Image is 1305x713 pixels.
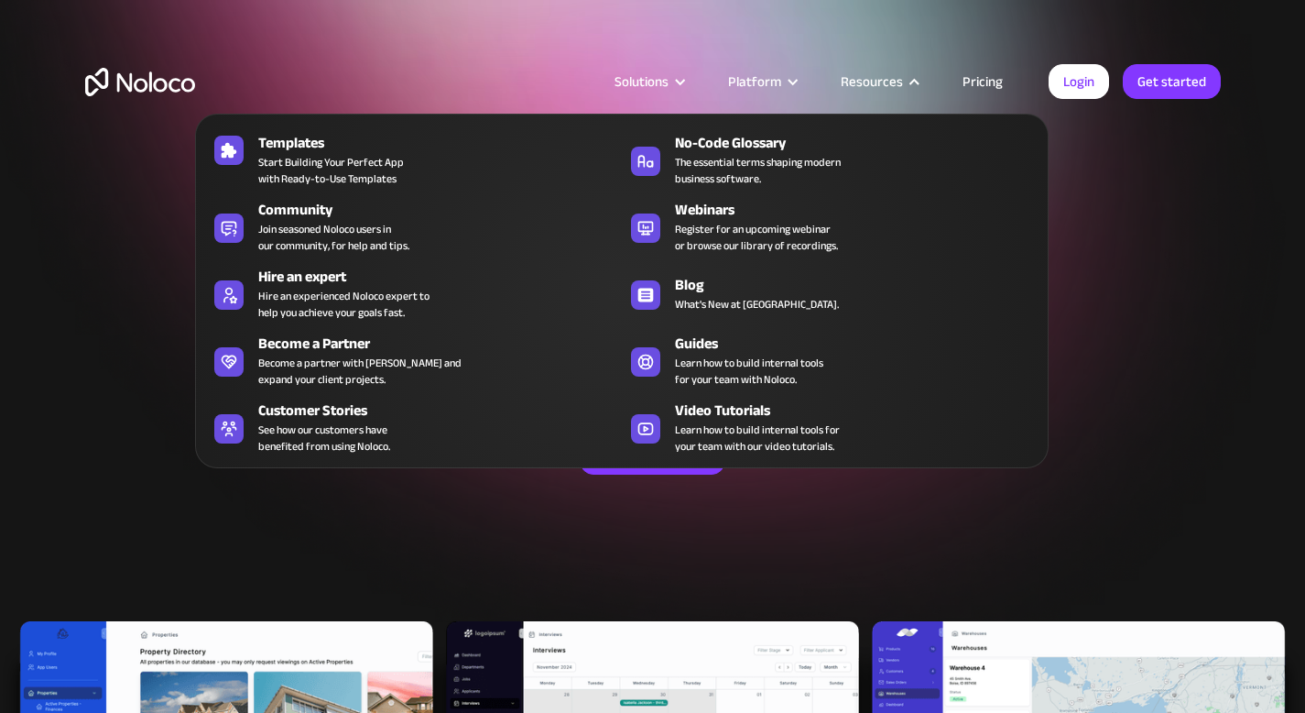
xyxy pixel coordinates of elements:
div: Become a partner with [PERSON_NAME] and expand your client projects. [258,355,462,388]
div: Hire an experienced Noloco expert to help you achieve your goals fast. [258,288,430,321]
nav: Resources [195,88,1049,468]
a: BlogWhat's New at [GEOGRAPHIC_DATA]. [622,262,1039,324]
a: Pricing [940,70,1026,93]
span: Learn how to build internal tools for your team with our video tutorials. [675,422,840,455]
a: WebinarsRegister for an upcoming webinaror browse our library of recordings. [622,195,1039,258]
div: Solutions [614,70,669,93]
span: The essential terms shaping modern business software. [675,154,841,187]
div: Guides [675,333,1047,355]
span: Join seasoned Noloco users in our community, for help and tips. [258,221,409,254]
div: Resources [818,70,940,93]
div: Templates [258,132,630,154]
div: Resources [841,70,903,93]
div: Solutions [592,70,705,93]
div: Platform [705,70,818,93]
div: Community [258,199,630,221]
span: See how our customers have benefited from using Noloco. [258,422,390,455]
a: GuidesLearn how to build internal toolsfor your team with Noloco. [622,329,1039,391]
div: Become a Partner [258,333,630,355]
a: TemplatesStart Building Your Perfect Appwith Ready-to-Use Templates [205,128,622,191]
span: Register for an upcoming webinar or browse our library of recordings. [675,221,838,254]
a: Login [1049,64,1109,99]
a: Become a PartnerBecome a partner with [PERSON_NAME] andexpand your client projects. [205,329,622,391]
div: Blog [675,274,1047,296]
span: What's New at [GEOGRAPHIC_DATA]. [675,296,839,313]
span: Learn how to build internal tools for your team with Noloco. [675,355,823,388]
h1: Start Building Your Perfect App with Ready-to-Use Templates [85,202,1221,312]
a: No-Code GlossaryThe essential terms shaping modernbusiness software. [622,128,1039,191]
a: Video TutorialsLearn how to build internal tools foryour team with our video tutorials. [622,396,1039,458]
div: Platform [728,70,781,93]
a: Get started [1123,64,1221,99]
div: No-Code Glossary [675,132,1047,154]
div: Video Tutorials [675,400,1047,422]
span: Start Building Your Perfect App with Ready-to-Use Templates [258,154,404,187]
a: Customer StoriesSee how our customers havebenefited from using Noloco. [205,396,622,458]
a: home [85,68,195,96]
a: CommunityJoin seasoned Noloco users inour community, for help and tips. [205,195,622,258]
div: Webinars [675,199,1047,221]
a: Hire an expertHire an experienced Noloco expert tohelp you achieve your goals fast. [205,262,622,324]
div: Customer Stories [258,400,630,422]
div: Hire an expert [258,266,630,288]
